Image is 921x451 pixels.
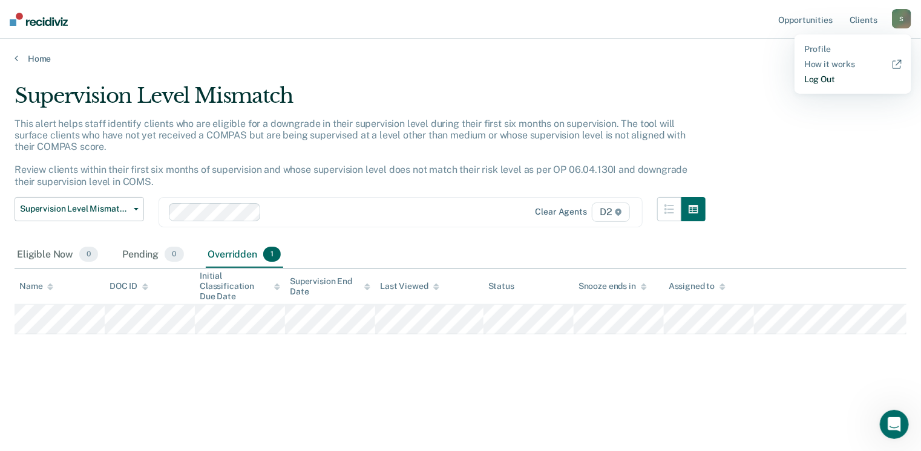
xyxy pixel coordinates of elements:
a: Log Out [804,74,902,85]
a: Home [15,53,906,64]
span: 0 [79,247,98,262]
div: Overridden1 [206,242,284,268]
div: Initial Classification Due Date [200,271,280,301]
span: 0 [165,247,183,262]
img: Recidiviz [10,13,68,26]
div: Snooze ends in [578,281,647,291]
div: Pending0 [120,242,186,268]
button: S [892,9,911,28]
div: Last Viewed [380,281,439,291]
span: Supervision Level Mismatch [20,204,129,214]
p: This alert helps staff identify clients who are eligible for a downgrade in their supervision lev... [15,118,687,187]
div: Supervision End Date [290,276,370,297]
div: DOC ID [110,281,148,291]
span: 1 [263,247,281,262]
a: How it works [804,59,902,70]
button: Supervision Level Mismatch [15,197,144,221]
iframe: Intercom live chat [880,410,909,439]
a: Profile [804,44,902,54]
div: Name [19,281,53,291]
div: Assigned to [669,281,726,291]
div: Eligible Now0 [15,242,100,268]
div: Clear agents [536,207,587,217]
span: D2 [592,203,630,222]
div: Supervision Level Mismatch [15,83,706,118]
div: Status [488,281,514,291]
